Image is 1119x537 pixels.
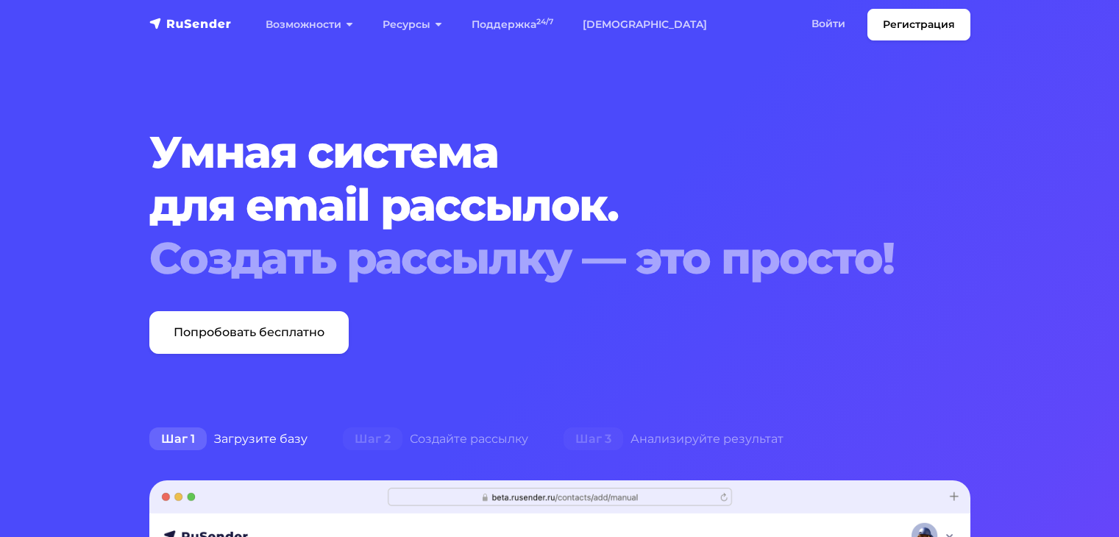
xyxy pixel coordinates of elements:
[797,9,860,39] a: Войти
[149,232,900,285] div: Создать рассылку — это просто!
[251,10,368,40] a: Возможности
[149,311,349,354] a: Попробовать бесплатно
[568,10,722,40] a: [DEMOGRAPHIC_DATA]
[457,10,568,40] a: Поддержка24/7
[149,16,232,31] img: RuSender
[149,126,900,285] h1: Умная система для email рассылок.
[546,424,801,454] div: Анализируйте результат
[536,17,553,26] sup: 24/7
[132,424,325,454] div: Загрузите базу
[368,10,457,40] a: Ресурсы
[343,427,402,451] span: Шаг 2
[325,424,546,454] div: Создайте рассылку
[867,9,970,40] a: Регистрация
[149,427,207,451] span: Шаг 1
[564,427,623,451] span: Шаг 3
